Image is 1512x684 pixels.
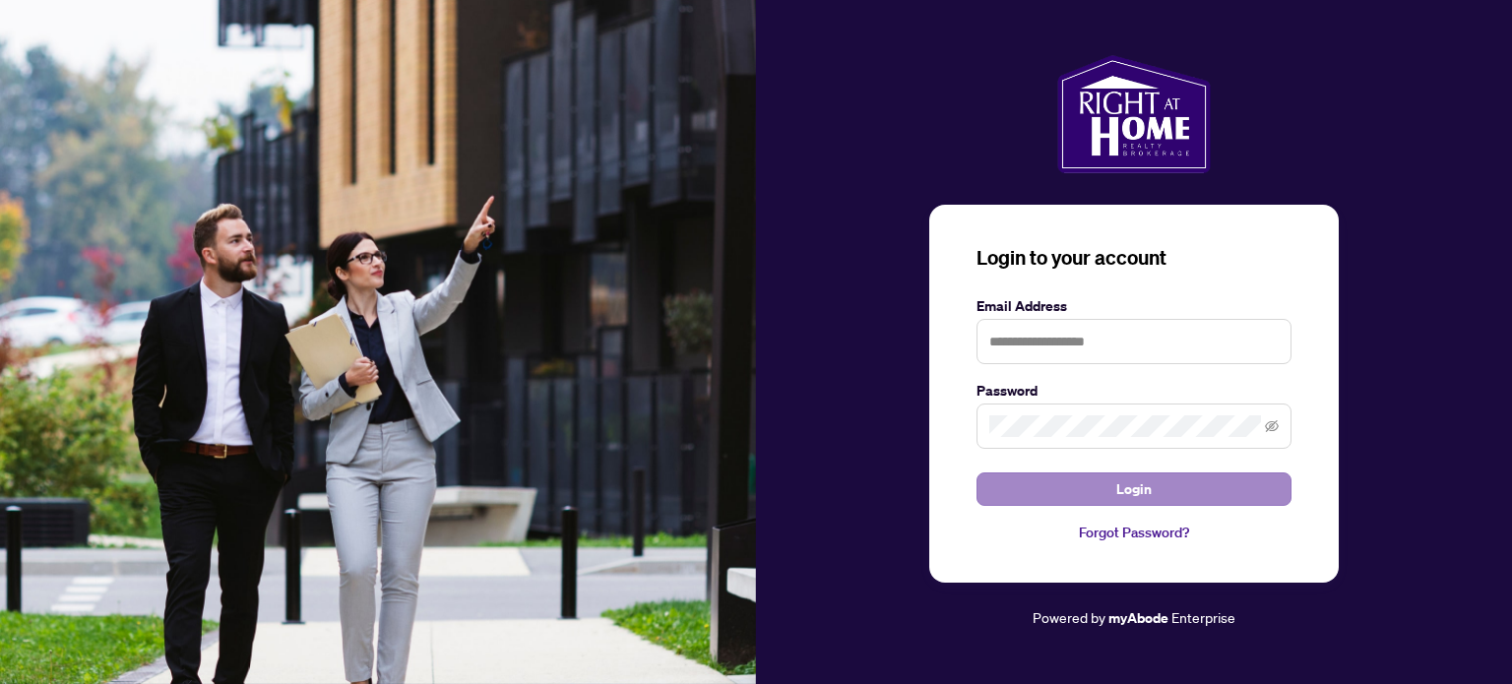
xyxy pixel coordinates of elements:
label: Password [976,380,1291,402]
a: myAbode [1108,607,1168,629]
label: Email Address [976,295,1291,317]
h3: Login to your account [976,244,1291,272]
button: Login [976,472,1291,506]
img: ma-logo [1057,55,1210,173]
span: Login [1116,473,1152,505]
span: Powered by [1033,608,1105,626]
span: Enterprise [1171,608,1235,626]
span: eye-invisible [1265,419,1279,433]
a: Forgot Password? [976,522,1291,543]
